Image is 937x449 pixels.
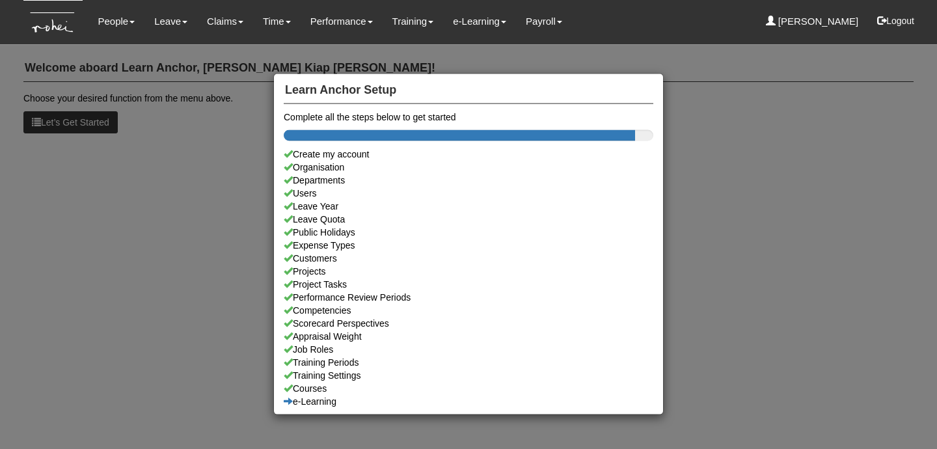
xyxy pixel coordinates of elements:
[284,225,653,238] a: Public Holidays
[284,381,653,394] a: Courses
[284,264,653,277] a: Projects
[284,355,653,368] a: Training Periods
[284,303,653,316] a: Competencies
[284,238,653,251] a: Expense Types
[284,147,653,160] div: Create my account
[284,277,653,290] a: Project Tasks
[284,212,653,225] a: Leave Quota
[284,160,653,173] a: Organisation
[284,329,653,342] a: Appraisal Weight
[284,173,653,186] a: Departments
[284,186,653,199] a: Users
[284,316,653,329] a: Scorecard Perspectives
[284,110,653,123] div: Complete all the steps below to get started
[284,290,653,303] a: Performance Review Periods
[284,394,653,407] a: e-Learning
[284,368,653,381] a: Training Settings
[284,342,653,355] a: Job Roles
[284,251,653,264] a: Customers
[284,77,653,104] h4: Learn Anchor Setup
[284,199,653,212] a: Leave Year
